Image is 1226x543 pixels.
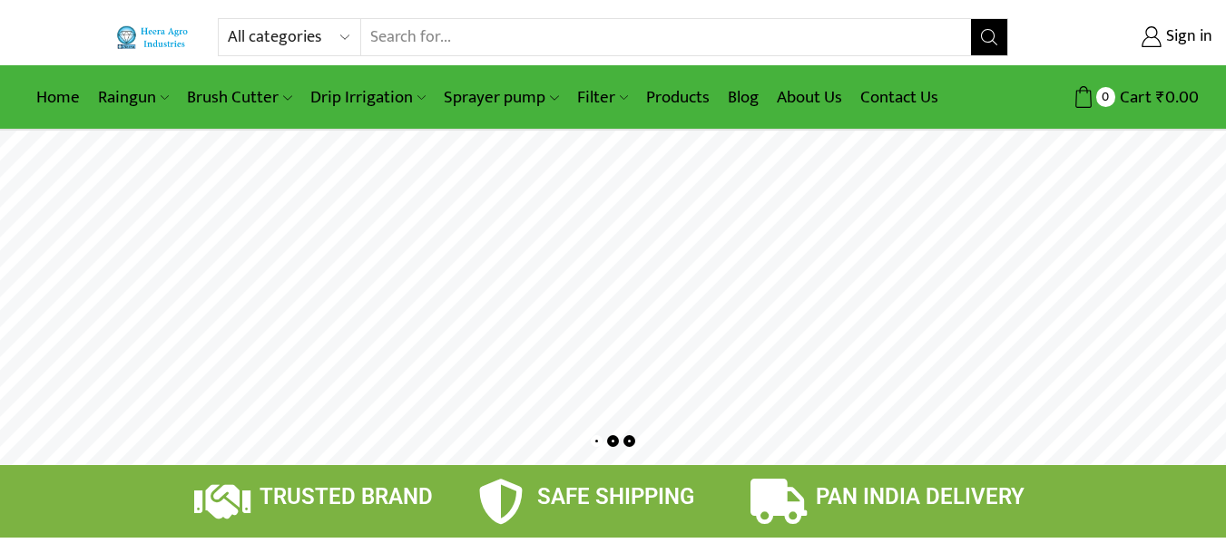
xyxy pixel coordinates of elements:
[637,76,719,119] a: Products
[768,76,851,119] a: About Us
[971,19,1007,55] button: Search button
[301,76,435,119] a: Drip Irrigation
[1026,81,1199,114] a: 0 Cart ₹0.00
[27,76,89,119] a: Home
[1035,21,1212,53] a: Sign in
[816,484,1025,509] span: PAN INDIA DELIVERY
[1162,25,1212,49] span: Sign in
[1115,85,1152,110] span: Cart
[568,76,637,119] a: Filter
[719,76,768,119] a: Blog
[178,76,300,119] a: Brush Cutter
[89,76,178,119] a: Raingun
[1156,83,1165,112] span: ₹
[435,76,567,119] a: Sprayer pump
[1096,87,1115,106] span: 0
[361,19,970,55] input: Search for...
[537,484,694,509] span: SAFE SHIPPING
[1156,83,1199,112] bdi: 0.00
[260,484,433,509] span: TRUSTED BRAND
[851,76,947,119] a: Contact Us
